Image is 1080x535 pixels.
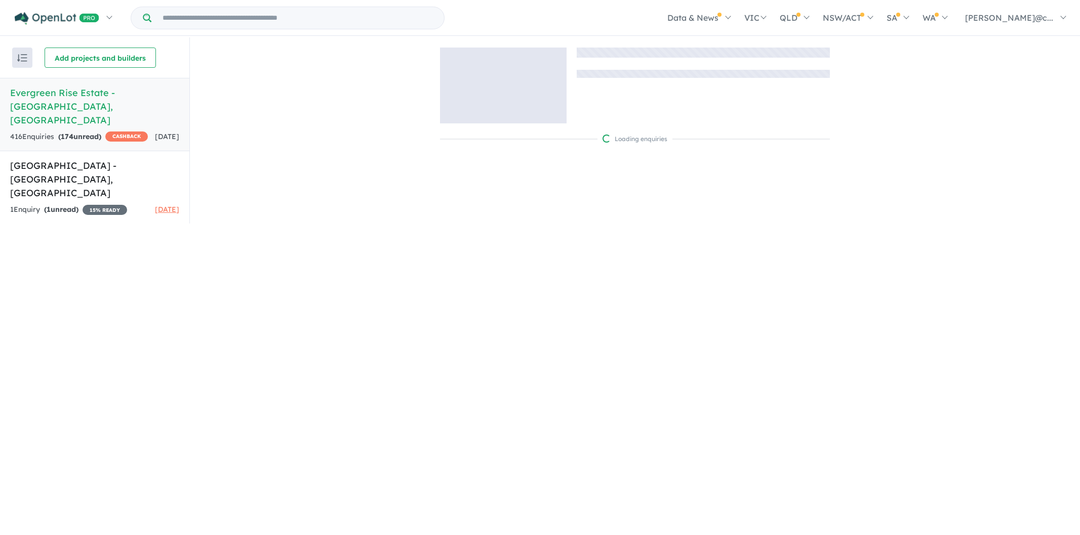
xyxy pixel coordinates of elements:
[10,204,127,216] div: 1 Enquir y
[47,205,51,214] span: 1
[965,13,1053,23] span: [PERSON_NAME]@c...
[10,86,179,127] h5: Evergreen Rise Estate - [GEOGRAPHIC_DATA] , [GEOGRAPHIC_DATA]
[61,132,73,141] span: 174
[155,205,179,214] span: [DATE]
[83,205,127,215] span: 15 % READY
[58,132,101,141] strong: ( unread)
[603,134,667,144] div: Loading enquiries
[153,7,442,29] input: Try estate name, suburb, builder or developer
[105,131,148,142] span: CASHBACK
[10,131,148,143] div: 416 Enquir ies
[15,12,99,25] img: Openlot PRO Logo White
[44,205,78,214] strong: ( unread)
[17,54,27,62] img: sort.svg
[45,48,156,68] button: Add projects and builders
[10,159,179,200] h5: [GEOGRAPHIC_DATA] - [GEOGRAPHIC_DATA] , [GEOGRAPHIC_DATA]
[155,132,179,141] span: [DATE]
